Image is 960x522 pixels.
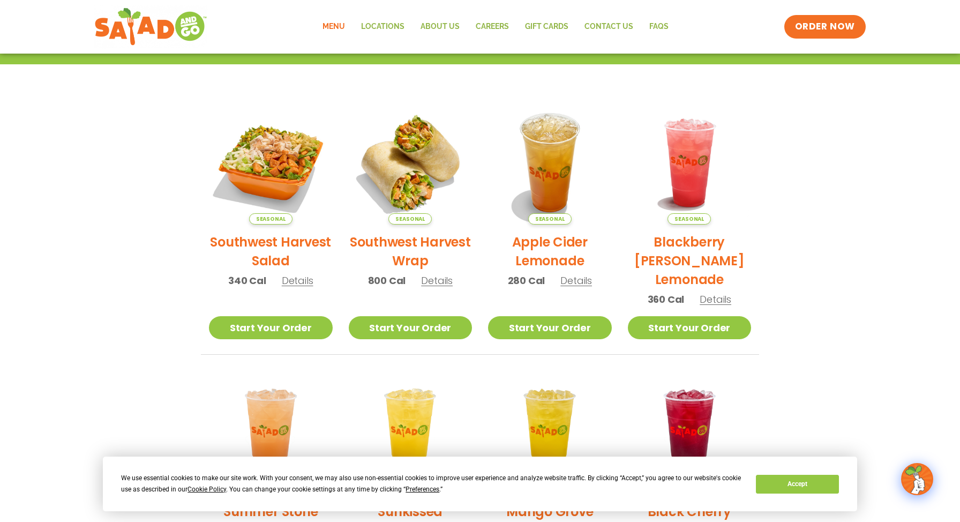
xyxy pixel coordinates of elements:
span: Cookie Policy [187,486,226,493]
a: Locations [353,14,412,39]
a: Start Your Order [209,316,333,339]
span: 280 Cal [508,273,545,288]
h2: Apple Cider Lemonade [488,233,612,270]
span: Seasonal [667,213,711,225]
img: Product photo for Apple Cider Lemonade [488,101,612,225]
img: Product photo for Sunkissed Yuzu Lemonade [349,371,472,495]
span: Details [700,293,731,306]
img: Product photo for Black Cherry Orchard Lemonade [628,371,752,495]
h2: Blackberry [PERSON_NAME] Lemonade [628,233,752,289]
h2: Southwest Harvest Salad [209,233,333,270]
a: Contact Us [576,14,641,39]
a: Careers [468,14,517,39]
span: Seasonal [528,213,572,225]
h2: Southwest Harvest Wrap [349,233,472,270]
span: ORDER NOW [795,20,855,33]
span: Seasonal [388,213,432,225]
span: Details [560,274,592,287]
span: Seasonal [249,213,292,225]
span: Preferences [406,486,439,493]
img: wpChatIcon [902,464,932,494]
a: Menu [314,14,353,39]
div: Cookie Consent Prompt [103,457,857,511]
a: Start Your Order [349,316,472,339]
nav: Menu [314,14,677,39]
button: Accept [756,475,838,494]
span: Details [282,274,313,287]
a: FAQs [641,14,677,39]
div: We use essential cookies to make our site work. With your consent, we may also use non-essential ... [121,473,743,495]
span: 360 Cal [648,292,685,307]
a: ORDER NOW [784,15,866,39]
img: new-SAG-logo-768×292 [94,5,207,48]
img: Product photo for Southwest Harvest Salad [209,101,333,225]
span: Details [421,274,453,287]
a: About Us [412,14,468,39]
img: Product photo for Summer Stone Fruit Lemonade [209,371,333,495]
a: Start Your Order [628,316,752,339]
span: 800 Cal [368,273,406,288]
a: GIFT CARDS [517,14,576,39]
img: Product photo for Mango Grove Lemonade [488,371,612,495]
a: Start Your Order [488,316,612,339]
span: 340 Cal [228,273,266,288]
img: Product photo for Blackberry Bramble Lemonade [628,101,752,225]
img: Product photo for Southwest Harvest Wrap [349,101,472,225]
